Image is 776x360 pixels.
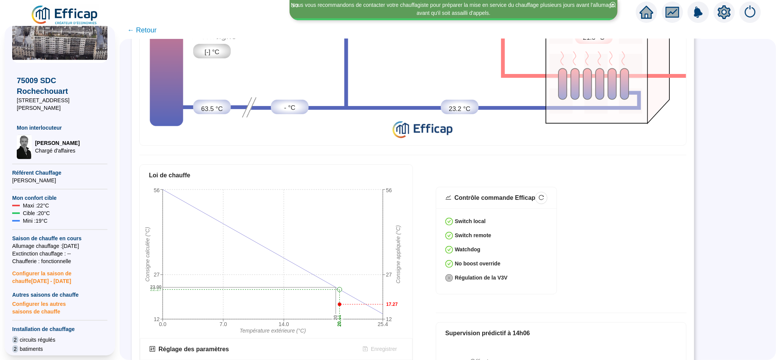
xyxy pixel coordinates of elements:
[154,187,160,193] tspan: 56
[666,5,679,19] span: fund
[12,299,107,315] span: Configurer les autres saisons de chauffe
[455,275,507,281] strong: Régulation de la V3V
[17,96,103,112] span: [STREET_ADDRESS][PERSON_NAME]
[144,227,150,281] tspan: Consigne calculée (°C)
[539,195,544,200] span: reload
[610,2,616,7] span: close-circle
[201,104,223,114] span: 63.5 °C
[333,315,338,320] text: 20
[30,5,99,26] img: efficap energie logo
[159,321,166,327] tspan: 0.0
[445,274,453,282] span: close-circle
[12,325,107,333] span: Installation de chauffage
[12,345,18,353] span: 2
[149,171,403,180] div: Loi de chauffe
[12,169,107,177] span: Référent Chauffage
[449,104,470,114] span: 23.2 °C
[455,260,501,267] strong: No boost override
[23,209,50,217] span: Cible : 20 °C
[455,218,486,224] strong: Switch local
[640,5,653,19] span: home
[445,218,453,225] span: check-circle
[739,2,761,23] img: alerts
[386,302,398,307] text: 17.27
[12,235,107,242] span: Saison de chauffe en cours
[12,177,107,184] span: [PERSON_NAME]
[12,257,107,265] span: Chaufferie : fonctionnelle
[445,329,677,338] div: Supervision prédictif à 14h06
[284,103,295,112] span: - °C
[357,343,403,355] button: Enregistrer
[378,321,388,327] tspan: 25.4
[23,202,49,209] span: Maxi : 22 °C
[291,1,616,17] div: Nous vous recommandons de contacter votre chauffagiste pour préparer la mise en service du chauff...
[127,25,157,35] span: ← Retour
[688,2,709,23] img: alerts
[154,272,160,278] tspan: 27
[150,287,162,292] text: 22.27
[205,47,219,57] span: [-] °C
[35,147,80,154] span: Chargé d'affaires
[12,194,107,202] span: Mon confort cible
[149,346,155,352] span: control
[386,187,392,193] tspan: 56
[12,336,18,344] span: 2
[445,194,451,201] span: stock
[395,225,401,284] tspan: Consigne appliquée (°C)
[240,328,306,334] tspan: Température extérieure (°C)
[455,232,491,238] strong: Switch remote
[455,246,480,252] strong: Watchdog
[20,345,43,353] span: batiments
[12,265,107,285] span: Configurer la saison de chauffe [DATE] - [DATE]
[386,272,392,278] tspan: 27
[158,345,229,354] div: Réglage des paramètres
[23,217,48,225] span: Mini : 19 °C
[17,124,103,132] span: Mon interlocuteur
[20,336,55,344] span: circuits régulés
[12,291,107,299] span: Autres saisons de chauffe
[12,250,107,257] span: Exctinction chauffage : --
[454,193,535,202] div: Contrôle commande Efficap
[278,321,289,327] tspan: 14.0
[150,285,162,290] text: 23.00
[445,232,453,239] span: check-circle
[386,316,392,322] tspan: 12
[17,135,32,159] img: Chargé d'affaires
[445,260,453,268] span: check-circle
[154,316,160,322] tspan: 12
[445,246,453,254] span: check-circle
[35,139,80,147] span: [PERSON_NAME]
[337,315,342,326] text: 20.44
[717,5,731,19] span: setting
[219,321,227,327] tspan: 7.0
[12,242,107,250] span: Allumage chauffage : [DATE]
[291,3,298,8] i: 3 / 3
[17,75,103,96] span: 75009 SDC Rochechouart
